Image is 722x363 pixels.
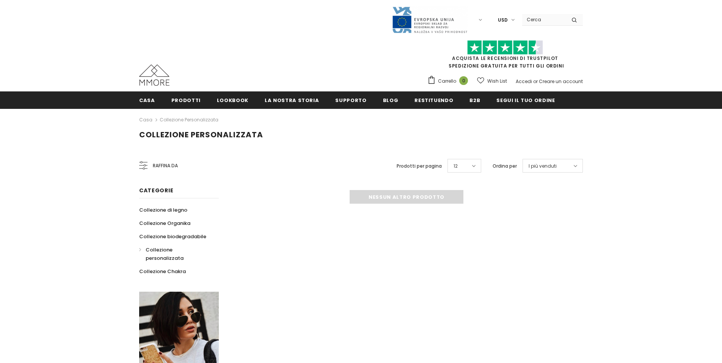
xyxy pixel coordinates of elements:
span: Blog [383,97,399,104]
a: Lookbook [217,91,248,108]
a: Collezione biodegradabile [139,230,206,243]
label: Prodotti per pagina [397,162,442,170]
a: Collezione personalizzata [139,243,210,265]
span: 12 [454,162,458,170]
label: Ordina per [493,162,517,170]
span: Collezione Chakra [139,268,186,275]
span: La nostra storia [265,97,319,104]
span: Collezione di legno [139,206,187,214]
span: USD [498,16,508,24]
a: Javni Razpis [392,16,468,23]
span: Collezione biodegradabile [139,233,206,240]
span: supporto [335,97,366,104]
span: Collezione personalizzata [146,246,184,262]
span: or [533,78,538,85]
a: Collezione Chakra [139,265,186,278]
a: Acquista le recensioni di TrustPilot [452,55,558,61]
span: Categorie [139,187,173,194]
img: Javni Razpis [392,6,468,34]
span: Raffina da [153,162,178,170]
span: Wish List [487,77,507,85]
a: Blog [383,91,399,108]
span: Carrello [438,77,456,85]
a: B2B [469,91,480,108]
a: Casa [139,91,155,108]
span: B2B [469,97,480,104]
span: Segui il tuo ordine [496,97,555,104]
a: Segui il tuo ordine [496,91,555,108]
a: supporto [335,91,366,108]
span: Lookbook [217,97,248,104]
span: Casa [139,97,155,104]
a: Carrello 0 [427,75,472,87]
a: Collezione Organika [139,217,190,230]
a: Collezione personalizzata [160,116,218,123]
span: SPEDIZIONE GRATUITA PER TUTTI GLI ORDINI [427,44,583,69]
a: Prodotti [171,91,201,108]
span: Collezione Organika [139,220,190,227]
a: Creare un account [539,78,583,85]
a: Wish List [477,74,507,88]
span: Collezione personalizzata [139,129,263,140]
a: La nostra storia [265,91,319,108]
span: I più venduti [529,162,557,170]
a: Restituendo [414,91,453,108]
span: Prodotti [171,97,201,104]
img: Fidati di Pilot Stars [467,40,543,55]
a: Accedi [516,78,532,85]
a: Collezione di legno [139,203,187,217]
input: Search Site [522,14,566,25]
span: Restituendo [414,97,453,104]
img: Casi MMORE [139,64,170,86]
a: Casa [139,115,152,124]
span: 0 [459,76,468,85]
